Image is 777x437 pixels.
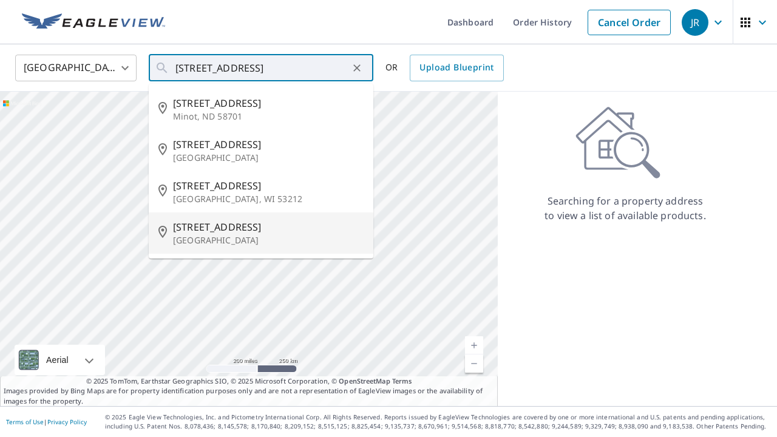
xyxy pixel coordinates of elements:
[385,55,504,81] div: OR
[173,110,364,123] p: Minot, ND 58701
[15,345,105,375] div: Aerial
[173,96,364,110] span: [STREET_ADDRESS]
[465,336,483,354] a: Current Level 5, Zoom In
[175,51,348,85] input: Search by address or latitude-longitude
[173,193,364,205] p: [GEOGRAPHIC_DATA], WI 53212
[410,55,503,81] a: Upload Blueprint
[42,345,72,375] div: Aerial
[419,60,494,75] span: Upload Blueprint
[173,178,364,193] span: [STREET_ADDRESS]
[465,354,483,373] a: Current Level 5, Zoom Out
[392,376,412,385] a: Terms
[173,137,364,152] span: [STREET_ADDRESS]
[682,9,708,36] div: JR
[173,220,364,234] span: [STREET_ADDRESS]
[348,59,365,76] button: Clear
[15,51,137,85] div: [GEOGRAPHIC_DATA]
[105,413,771,431] p: © 2025 Eagle View Technologies, Inc. and Pictometry International Corp. All Rights Reserved. Repo...
[47,418,87,426] a: Privacy Policy
[173,234,364,246] p: [GEOGRAPHIC_DATA]
[588,10,671,35] a: Cancel Order
[6,418,44,426] a: Terms of Use
[544,194,707,223] p: Searching for a property address to view a list of available products.
[22,13,165,32] img: EV Logo
[6,418,87,425] p: |
[339,376,390,385] a: OpenStreetMap
[173,152,364,164] p: [GEOGRAPHIC_DATA]
[86,376,412,387] span: © 2025 TomTom, Earthstar Geographics SIO, © 2025 Microsoft Corporation, ©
